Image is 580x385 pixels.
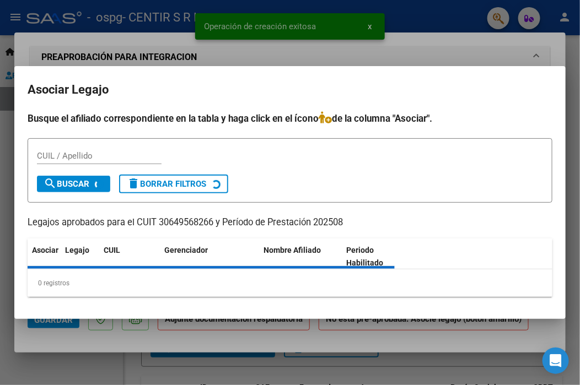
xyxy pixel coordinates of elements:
[65,246,89,254] span: Legajo
[543,348,569,374] div: Open Intercom Messenger
[127,177,140,190] mat-icon: delete
[99,238,160,275] datatable-header-cell: CUIL
[119,175,228,193] button: Borrar Filtros
[44,177,57,190] mat-icon: search
[264,246,321,254] span: Nombre Afiliado
[61,238,99,275] datatable-header-cell: Legajo
[44,179,89,189] span: Buscar
[28,216,552,230] p: Legajos aprobados para el CUIT 30649568266 y Período de Prestación 202508
[164,246,208,254] span: Gerenciador
[259,238,342,275] datatable-header-cell: Nombre Afiliado
[28,111,552,126] h4: Busque el afiliado correspondiente en la tabla y haga click en el ícono de la columna "Asociar".
[28,79,552,100] h2: Asociar Legajo
[28,238,61,275] datatable-header-cell: Asociar
[160,238,259,275] datatable-header-cell: Gerenciador
[28,269,552,297] div: 0 registros
[104,246,120,254] span: CUIL
[37,176,110,192] button: Buscar
[346,246,383,267] span: Periodo Habilitado
[127,179,206,189] span: Borrar Filtros
[342,238,416,275] datatable-header-cell: Periodo Habilitado
[32,246,58,254] span: Asociar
